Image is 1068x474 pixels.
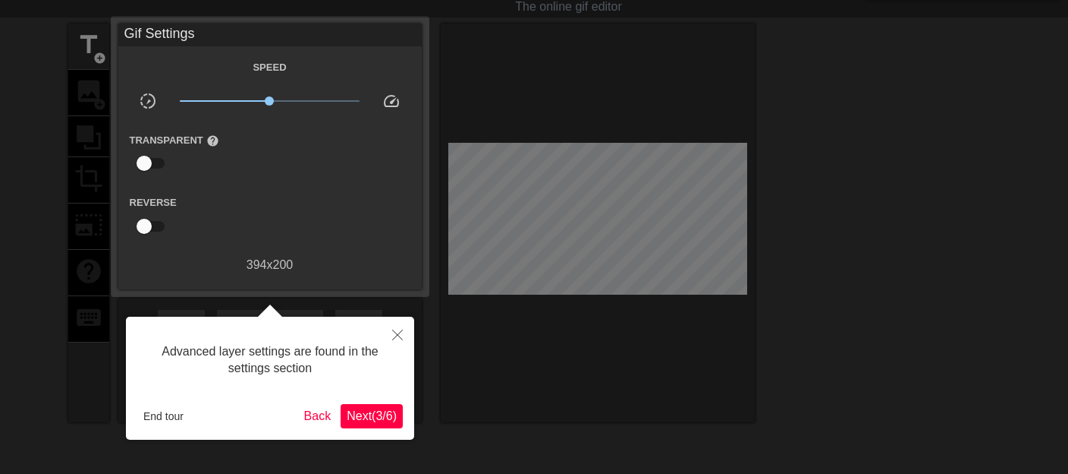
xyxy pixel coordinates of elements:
[381,317,414,352] button: Close
[347,409,397,422] span: Next ( 3 / 6 )
[137,405,190,428] button: End tour
[341,404,403,428] button: Next
[137,328,403,393] div: Advanced layer settings are found in the settings section
[298,404,338,428] button: Back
